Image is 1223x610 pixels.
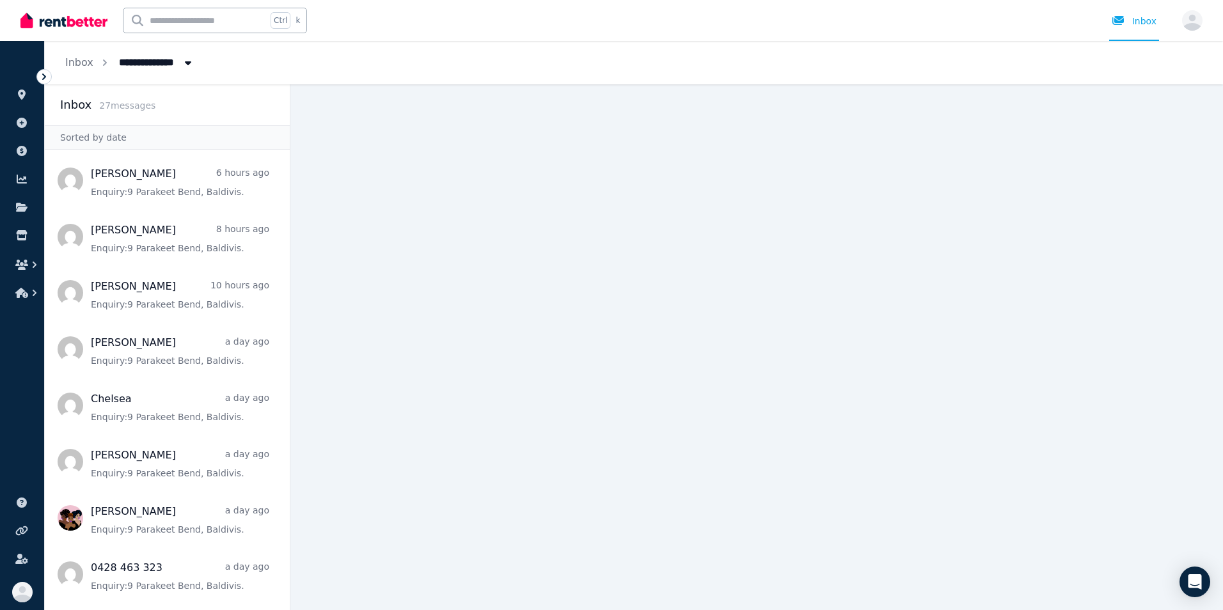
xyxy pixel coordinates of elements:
[296,15,300,26] span: k
[99,100,155,111] span: 27 message s
[20,11,107,30] img: RentBetter
[91,223,269,254] a: [PERSON_NAME]8 hours agoEnquiry:9 Parakeet Bend, Baldivis.
[45,150,290,610] nav: Message list
[60,96,91,114] h2: Inbox
[91,504,269,536] a: [PERSON_NAME]a day agoEnquiry:9 Parakeet Bend, Baldivis.
[45,125,290,150] div: Sorted by date
[91,335,269,367] a: [PERSON_NAME]a day agoEnquiry:9 Parakeet Bend, Baldivis.
[1180,567,1210,597] div: Open Intercom Messenger
[91,166,269,198] a: [PERSON_NAME]6 hours agoEnquiry:9 Parakeet Bend, Baldivis.
[271,12,290,29] span: Ctrl
[91,448,269,480] a: [PERSON_NAME]a day agoEnquiry:9 Parakeet Bend, Baldivis.
[91,560,269,592] a: 0428 463 323a day agoEnquiry:9 Parakeet Bend, Baldivis.
[91,391,269,423] a: Chelseaa day agoEnquiry:9 Parakeet Bend, Baldivis.
[65,56,93,68] a: Inbox
[1112,15,1156,27] div: Inbox
[91,279,269,311] a: [PERSON_NAME]10 hours agoEnquiry:9 Parakeet Bend, Baldivis.
[45,41,215,84] nav: Breadcrumb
